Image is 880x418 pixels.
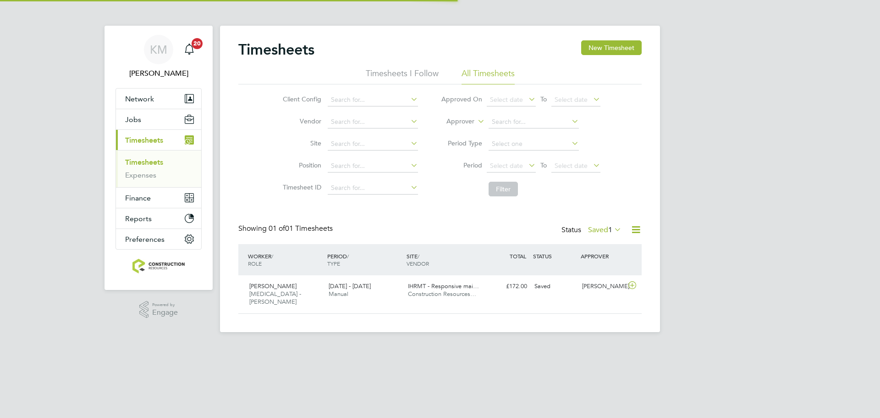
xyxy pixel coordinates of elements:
[433,117,474,126] label: Approver
[152,301,178,309] span: Powered by
[125,115,141,124] span: Jobs
[408,290,476,298] span: Construction Resources…
[490,95,523,104] span: Select date
[150,44,167,56] span: KM
[180,35,198,64] a: 20
[608,225,612,234] span: 1
[116,89,201,109] button: Network
[329,282,371,290] span: [DATE] - [DATE]
[490,162,523,170] span: Select date
[125,171,156,179] a: Expenses
[581,40,642,55] button: New Timesheet
[531,279,578,294] div: Saved
[271,252,273,260] span: /
[125,194,151,202] span: Finance
[578,279,626,294] div: [PERSON_NAME]
[139,301,178,318] a: Powered byEngage
[489,116,579,128] input: Search for...
[104,26,213,290] nav: Main navigation
[280,95,321,103] label: Client Config
[404,248,484,272] div: SITE
[116,150,201,187] div: Timesheets
[125,158,163,167] a: Timesheets
[538,93,550,105] span: To
[561,224,623,237] div: Status
[115,35,202,79] a: KM[PERSON_NAME]
[578,248,626,264] div: APPROVER
[489,182,518,196] button: Filter
[280,183,321,191] label: Timesheet ID
[116,208,201,229] button: Reports
[538,159,550,171] span: To
[555,95,588,104] span: Select date
[192,38,203,49] span: 20
[418,252,419,260] span: /
[152,309,178,317] span: Engage
[329,290,348,298] span: Manual
[441,95,482,103] label: Approved On
[347,252,349,260] span: /
[132,259,185,273] img: construction-resources-logo-retina.png
[116,109,201,129] button: Jobs
[116,229,201,249] button: Preferences
[116,130,201,150] button: Timesheets
[115,259,202,273] a: Go to home page
[249,282,297,290] span: [PERSON_NAME]
[407,260,429,267] span: VENDOR
[125,214,152,223] span: Reports
[269,224,333,233] span: 01 Timesheets
[483,279,531,294] div: £172.00
[531,248,578,264] div: STATUS
[280,139,321,147] label: Site
[249,290,301,306] span: [MEDICAL_DATA] - [PERSON_NAME]
[441,161,482,169] label: Period
[489,138,579,150] input: Select one
[408,282,479,290] span: IHRMT - Responsive mai…
[116,188,201,208] button: Finance
[280,161,321,169] label: Position
[125,136,163,145] span: Timesheets
[555,162,588,170] span: Select date
[328,94,418,106] input: Search for...
[588,225,621,234] label: Saved
[125,235,165,244] span: Preferences
[510,252,526,260] span: TOTAL
[280,117,321,125] label: Vendor
[269,224,285,233] span: 01 of
[125,95,154,103] span: Network
[327,260,340,267] span: TYPE
[328,116,418,128] input: Search for...
[328,182,418,195] input: Search for...
[238,224,335,234] div: Showing
[441,139,482,147] label: Period Type
[366,68,439,84] li: Timesheets I Follow
[238,40,314,59] h2: Timesheets
[246,248,325,272] div: WORKER
[328,160,418,173] input: Search for...
[115,68,202,79] span: Kacy Melton
[462,68,515,84] li: All Timesheets
[328,138,418,150] input: Search for...
[325,248,404,272] div: PERIOD
[248,260,262,267] span: ROLE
